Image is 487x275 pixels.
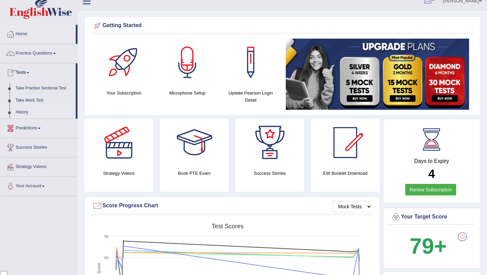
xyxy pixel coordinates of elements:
h4: Strategy Videos [85,170,153,177]
a: Home [0,25,76,42]
img: small5.jpg [286,39,469,110]
a: Strategy Videos [0,157,77,174]
a: Predictions [0,119,77,136]
h4: EW Booklet Download [311,170,379,177]
a: History [13,106,76,119]
b: 79+ [410,234,447,258]
h4: Success Stories [235,170,304,177]
text: 90 [105,234,109,238]
a: Your Account [0,177,77,194]
b: 4 [428,167,435,180]
tspan: Score [97,263,101,274]
a: Practice Questions [0,44,77,61]
text: 60 [105,256,109,260]
a: Take Mock Test [13,94,76,107]
h4: Update Pearson Login Detail [223,89,279,104]
h4: Days to Expiry [391,158,473,164]
div: Getting Started [92,21,472,31]
h4: Book PTE Exam [160,170,229,177]
a: Tests [0,63,76,80]
div: Score Progress Chart [92,201,372,211]
tspan: Test scores [212,223,243,230]
div: Your Target Score [391,212,473,222]
a: Renew Subscription [405,184,456,195]
h4: Your Subscription [96,89,152,97]
h4: Microphone Setup [159,89,215,97]
a: Take Practice Sectional Test [13,82,76,94]
a: Success Stories [0,138,77,155]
